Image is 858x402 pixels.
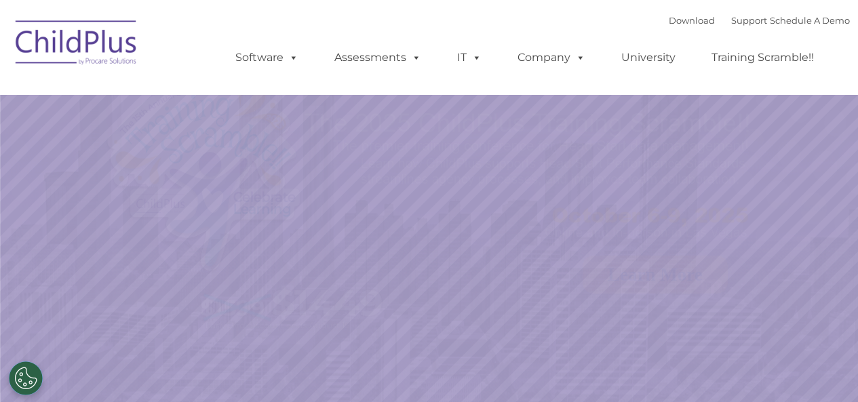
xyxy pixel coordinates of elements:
[669,15,715,26] a: Download
[321,44,435,71] a: Assessments
[698,44,827,71] a: Training Scramble!!
[444,44,495,71] a: IT
[9,361,43,395] button: Cookies Settings
[583,256,728,294] a: Learn More
[222,44,312,71] a: Software
[608,44,689,71] a: University
[669,15,850,26] font: |
[731,15,767,26] a: Support
[9,11,144,79] img: ChildPlus by Procare Solutions
[770,15,850,26] a: Schedule A Demo
[504,44,599,71] a: Company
